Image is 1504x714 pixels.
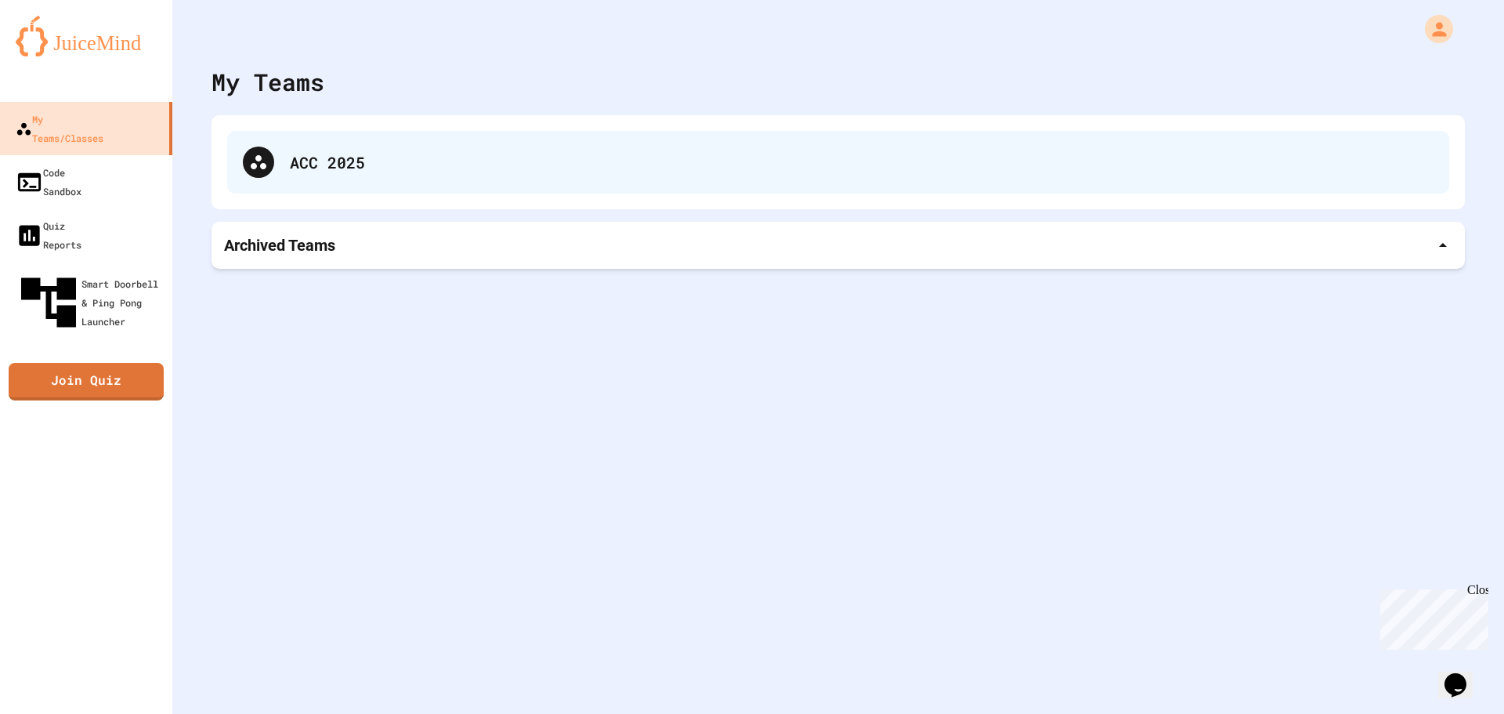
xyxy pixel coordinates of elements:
[1438,651,1488,698] iframe: chat widget
[211,64,324,100] div: My Teams
[16,270,166,335] div: Smart Doorbell & Ping Pong Launcher
[16,110,103,147] div: My Teams/Classes
[16,16,157,56] img: logo-orange.svg
[224,234,335,256] p: Archived Teams
[227,131,1449,194] div: ACC 2025
[9,363,164,400] a: Join Quiz
[1408,11,1457,47] div: My Account
[6,6,108,100] div: Chat with us now!Close
[1374,583,1488,650] iframe: chat widget
[16,216,81,254] div: Quiz Reports
[290,150,1433,174] div: ACC 2025
[16,163,81,201] div: Code Sandbox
